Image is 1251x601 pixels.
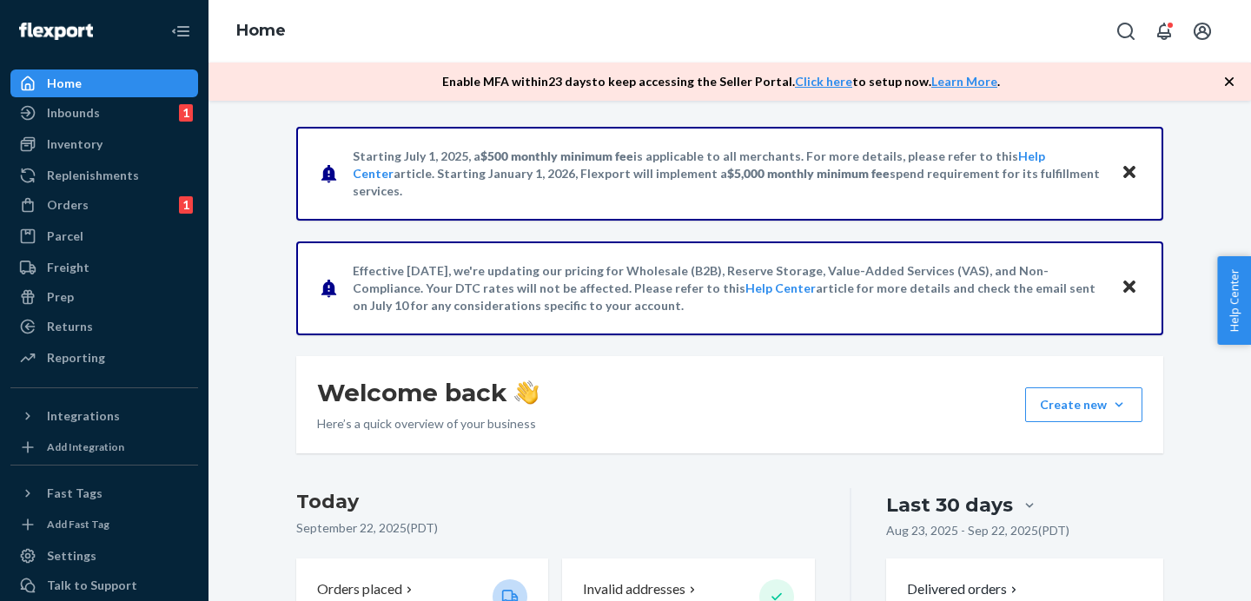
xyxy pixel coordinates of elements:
span: $5,000 monthly minimum fee [727,166,890,181]
div: Parcel [47,228,83,245]
div: Home [47,75,82,92]
ol: breadcrumbs [222,6,300,56]
p: Aug 23, 2025 - Sep 22, 2025 ( PDT ) [886,522,1069,539]
button: Integrations [10,402,198,430]
button: Open Search Box [1109,14,1143,49]
button: Talk to Support [10,571,198,599]
p: Enable MFA within 23 days to keep accessing the Seller Portal. to setup now. . [442,73,1000,90]
a: Learn More [931,74,997,89]
button: Close Navigation [163,14,198,49]
a: Replenishments [10,162,198,189]
button: Delivered orders [907,579,1021,599]
button: Close [1118,161,1141,186]
p: Here’s a quick overview of your business [317,415,539,433]
img: Flexport logo [19,23,93,40]
p: Invalid addresses [583,579,685,599]
a: Parcel [10,222,198,250]
iframe: Opens a widget where you can chat to one of our agents [1138,549,1234,592]
span: $500 monthly minimum fee [480,149,633,163]
a: Settings [10,542,198,570]
div: Freight [47,259,89,276]
div: Reporting [47,349,105,367]
div: Fast Tags [47,485,103,502]
a: Home [236,21,286,40]
button: Create new [1025,387,1142,422]
button: Close [1118,275,1141,300]
button: Open notifications [1147,14,1181,49]
a: Help Center [745,281,816,295]
div: Add Integration [47,439,124,454]
h3: Today [296,488,815,516]
a: Reporting [10,344,198,372]
p: Effective [DATE], we're updating our pricing for Wholesale (B2B), Reserve Storage, Value-Added Se... [353,262,1104,314]
a: Orders1 [10,191,198,219]
button: Open account menu [1185,14,1220,49]
div: Replenishments [47,167,139,184]
p: Starting July 1, 2025, a is applicable to all merchants. For more details, please refer to this a... [353,148,1104,200]
a: Click here [795,74,852,89]
img: hand-wave emoji [514,380,539,405]
a: Inbounds1 [10,99,198,127]
div: Prep [47,288,74,306]
a: Prep [10,283,198,311]
div: Inbounds [47,104,100,122]
p: September 22, 2025 ( PDT ) [296,519,815,537]
a: Add Fast Tag [10,514,198,535]
p: Orders placed [317,579,402,599]
div: 1 [179,104,193,122]
h1: Welcome back [317,377,539,408]
button: Help Center [1217,256,1251,345]
a: Add Integration [10,437,198,458]
a: Returns [10,313,198,340]
div: Orders [47,196,89,214]
a: Home [10,69,198,97]
div: Talk to Support [47,577,137,594]
div: Last 30 days [886,492,1013,518]
div: Integrations [47,407,120,425]
div: Returns [47,318,93,335]
button: Fast Tags [10,479,198,507]
a: Inventory [10,130,198,158]
div: Inventory [47,135,103,153]
div: Add Fast Tag [47,517,109,532]
div: 1 [179,196,193,214]
div: Settings [47,547,96,565]
a: Freight [10,254,198,281]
